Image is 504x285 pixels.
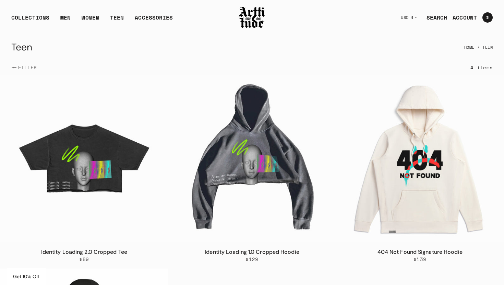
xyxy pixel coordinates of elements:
[168,75,336,243] img: Identity Loading 1.0 Cropped Hoodie
[401,15,414,20] span: USD $
[238,6,266,29] img: Arttitude
[486,15,489,20] span: 3
[477,10,493,25] a: Open cart
[336,75,504,243] img: 404 Not Found Signature Hoodie
[11,39,32,56] h1: Teen
[421,11,447,24] a: SEARCH
[79,256,89,262] span: $89
[245,256,258,262] span: $129
[464,40,475,55] a: Home
[11,13,49,27] div: COLLECTIONS
[205,248,299,256] a: Identity Loading 1.0 Cropped Hoodie
[413,256,426,262] span: $139
[110,13,124,27] a: TEEN
[82,13,99,27] a: WOMEN
[470,63,493,71] div: 4 items
[0,75,168,243] img: Identity Loading 2.0 Cropped Tee
[135,13,173,27] div: ACCESSORIES
[377,248,463,256] a: 404 Not Found Signature Hoodie
[6,13,178,27] ul: Main navigation
[11,60,37,75] button: Show filters
[475,40,493,55] li: Teen
[60,13,71,27] a: MEN
[7,268,46,285] div: Get 10% Off
[13,273,40,280] span: Get 10% Off
[41,248,127,256] a: Identity Loading 2.0 Cropped Tee
[397,10,421,25] button: USD $
[447,11,477,24] a: ACCOUNT
[17,64,37,71] span: FILTER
